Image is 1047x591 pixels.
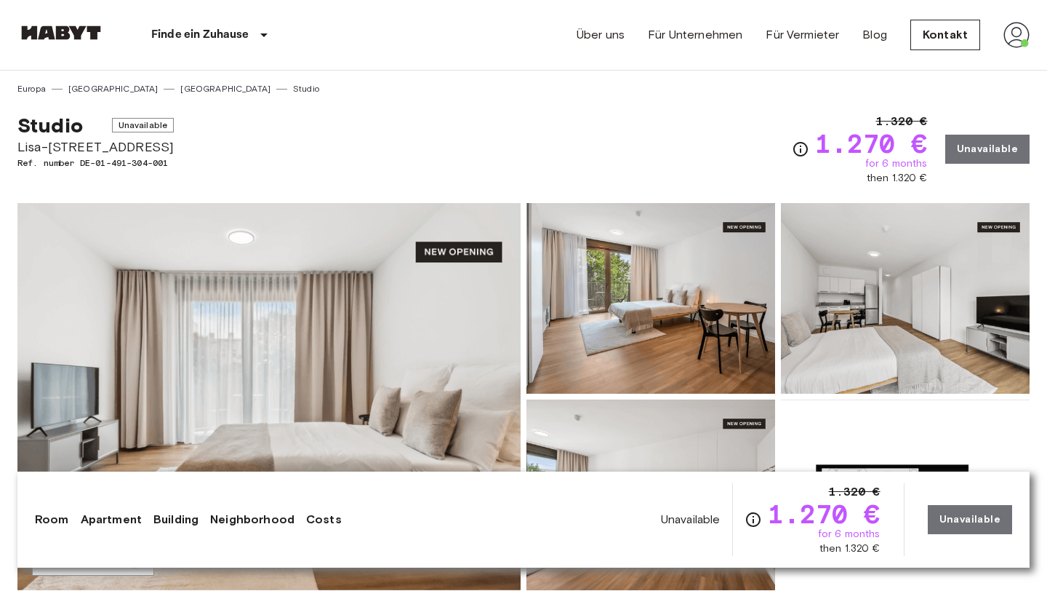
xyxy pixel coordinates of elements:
img: avatar [1003,22,1030,48]
a: Building [153,511,198,528]
span: 1.270 € [815,130,928,156]
a: Blog [862,26,887,44]
span: Ref. number DE-01-491-304-001 [17,156,174,170]
span: 1.320 € [829,483,880,501]
span: 1.270 € [768,501,880,527]
svg: Check cost overview for full price breakdown. Please note that discounts apply to new joiners onl... [792,140,809,158]
a: Apartment [81,511,142,528]
img: Picture of unit DE-01-491-304-001 [781,400,1030,590]
span: 1.320 € [876,113,928,130]
a: Neighborhood [210,511,294,528]
img: Habyt [17,25,105,40]
a: Europa [17,82,46,95]
span: then 1.320 € [867,171,928,186]
a: Studio [293,82,319,95]
span: Unavailable [112,118,174,132]
a: Über uns [577,26,625,44]
img: Picture of unit DE-01-491-304-001 [526,203,775,394]
a: [GEOGRAPHIC_DATA] [68,82,159,95]
span: then 1.320 € [819,542,880,556]
img: Picture of unit DE-01-491-304-001 [781,203,1030,394]
span: for 6 months [818,527,880,542]
img: Marketing picture of unit DE-01-491-304-001 [17,203,521,590]
span: Unavailable [661,512,721,528]
img: Picture of unit DE-01-491-304-001 [526,400,775,590]
a: [GEOGRAPHIC_DATA] [180,82,270,95]
span: for 6 months [865,156,928,171]
a: Costs [306,511,342,528]
p: Finde ein Zuhause [151,26,249,44]
a: Für Unternehmen [648,26,742,44]
span: Lisa-[STREET_ADDRESS] [17,138,174,156]
a: Für Vermieter [766,26,839,44]
a: Room [35,511,69,528]
span: Studio [17,113,83,138]
a: Kontakt [910,20,980,50]
svg: Check cost overview for full price breakdown. Please note that discounts apply to new joiners onl... [745,511,762,528]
